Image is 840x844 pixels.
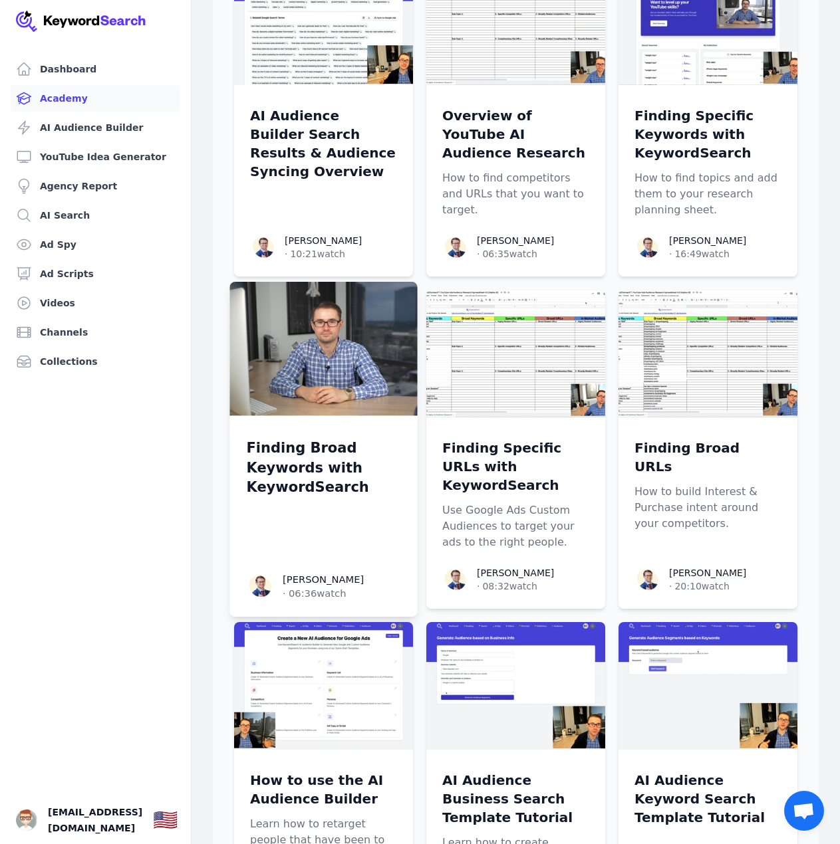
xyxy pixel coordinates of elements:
[442,106,589,162] p: Overview of YouTube AI Audience Research
[290,247,345,261] span: 10:21 watch
[283,586,286,600] span: ·
[634,439,781,476] p: Finding Broad URLs
[289,586,347,600] span: 06:36 watch
[784,791,824,831] div: Open chat
[11,173,180,199] a: Agency Report
[477,580,480,593] span: ·
[477,568,554,578] a: [PERSON_NAME]
[634,170,781,218] p: How to find topics and add them to your research planning sheet.
[11,231,180,258] a: Ad Spy
[634,439,781,532] a: Finding Broad URLsHow to build Interest & Purchase intent around your competitors.
[669,235,746,246] a: [PERSON_NAME]
[285,247,287,261] span: ·
[477,235,554,246] a: [PERSON_NAME]
[674,247,729,261] span: 16:49 watch
[674,580,729,593] span: 20:10 watch
[442,771,589,827] p: AI Audience Business Search Template Tutorial
[442,439,589,550] a: Finding Specific URLs with KeywordSearchUse Google Ads Custom Audiences to target your ads to the...
[634,484,781,532] p: How to build Interest & Purchase intent around your competitors.
[477,247,480,261] span: ·
[634,106,781,162] p: Finding Specific Keywords with KeywordSearch
[669,247,672,261] span: ·
[153,807,178,833] button: 🇺🇸
[442,106,589,218] a: Overview of YouTube AI Audience ResearchHow to find competitors and URLs that you want to target.
[11,56,180,82] a: Dashboard
[283,574,364,585] a: [PERSON_NAME]
[250,106,397,181] a: AI Audience Builder Search Results & Audience Syncing Overview
[16,809,37,831] img: jon stew
[16,809,37,831] button: Open user button
[16,11,146,32] img: Your Company
[11,85,180,112] a: Academy
[250,771,397,808] p: How to use the AI Audience Builder
[482,247,537,261] span: 06:35 watch
[11,114,180,141] a: AI Audience Builder
[11,144,180,170] a: YouTube Idea Generator
[442,170,589,218] p: How to find competitors and URLs that you want to target.
[442,439,589,494] p: Finding Specific URLs with KeywordSearch
[669,568,746,578] a: [PERSON_NAME]
[48,804,142,836] span: [EMAIL_ADDRESS][DOMAIN_NAME]
[11,319,180,346] a: Channels
[11,348,180,375] a: Collections
[634,771,781,827] a: AI Audience Keyword Search Template Tutorial
[153,808,178,832] div: 🇺🇸
[285,235,362,246] a: [PERSON_NAME]
[634,106,781,218] a: Finding Specific Keywords with KeywordSearchHow to find topics and add them to your research plan...
[11,202,180,229] a: AI Search
[442,502,589,550] p: Use Google Ads Custom Audiences to target your ads to the right people.
[246,438,400,496] a: Finding Broad Keywords with KeywordSearch
[482,580,537,593] span: 08:32 watch
[11,290,180,316] a: Videos
[11,261,180,287] a: Ad Scripts
[669,580,672,593] span: ·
